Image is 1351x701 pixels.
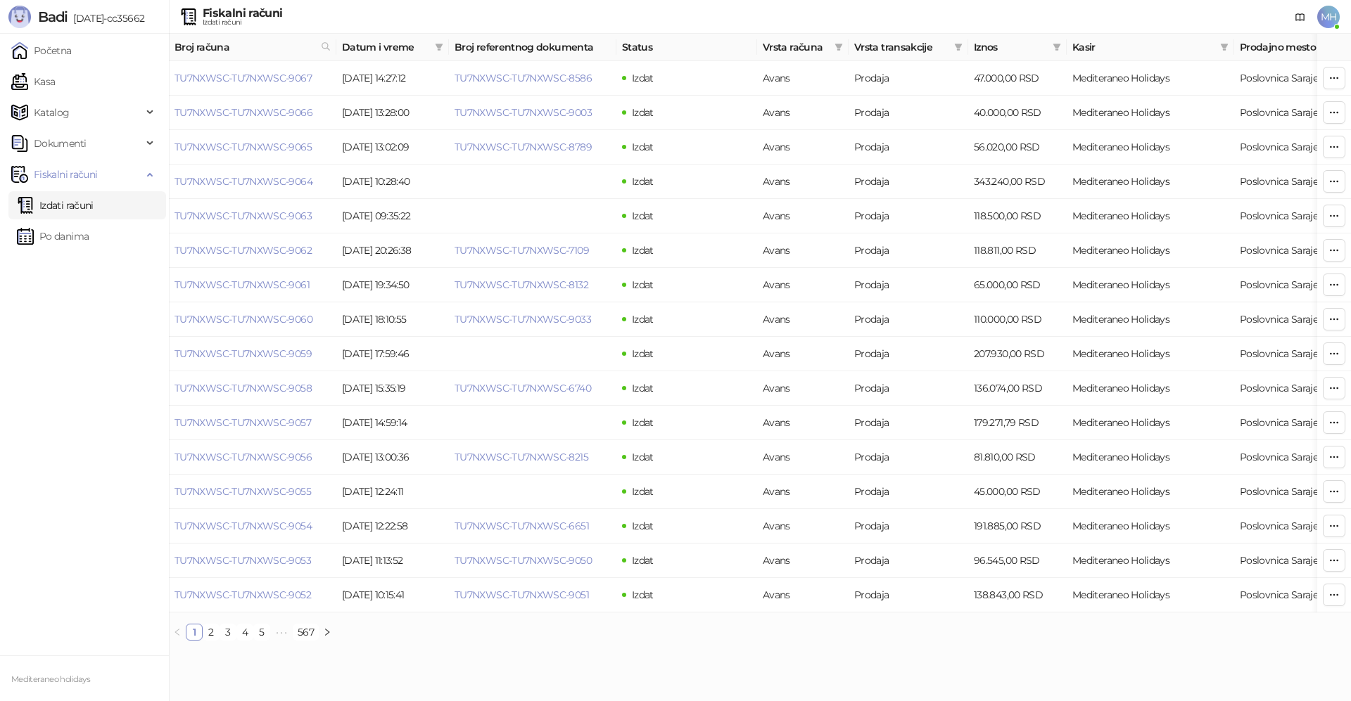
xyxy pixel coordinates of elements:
li: Sledećih 5 Strana [270,624,293,641]
span: Izdat [632,416,654,429]
a: TU7NXWSC-TU7NXWSC-9063 [175,210,312,222]
td: Avans [757,337,849,371]
td: 45.000,00 RSD [968,475,1067,509]
a: TU7NXWSC-TU7NXWSC-9003 [455,106,592,119]
a: TU7NXWSC-TU7NXWSC-8789 [455,141,592,153]
a: Kasa [11,67,55,96]
li: 4 [236,624,253,641]
th: Status [616,34,757,61]
td: 179.271,79 RSD [968,406,1067,440]
span: Iznos [974,39,1047,55]
td: TU7NXWSC-TU7NXWSC-9062 [169,233,336,268]
td: Prodaja [849,544,968,578]
span: Broj računa [175,39,315,55]
li: 2 [203,624,220,641]
td: 65.000,00 RSD [968,268,1067,302]
button: right [319,624,336,641]
td: [DATE] 19:34:50 [336,268,449,302]
span: filter [954,43,963,51]
td: [DATE] 09:35:22 [336,199,449,233]
td: Prodaja [849,165,968,199]
img: Logo [8,6,31,28]
td: [DATE] 10:28:40 [336,165,449,199]
a: TU7NXWSC-TU7NXWSC-7109 [455,244,589,257]
td: 136.074,00 RSD [968,371,1067,406]
td: TU7NXWSC-TU7NXWSC-9061 [169,268,336,302]
a: TU7NXWSC-TU7NXWSC-9065 [175,141,312,153]
a: TU7NXWSC-TU7NXWSC-9050 [455,554,592,567]
td: Mediteraneo Holidays [1067,130,1234,165]
span: Izdat [632,554,654,567]
td: Prodaja [849,440,968,475]
td: Avans [757,440,849,475]
td: Mediteraneo Holidays [1067,578,1234,612]
td: Mediteraneo Holidays [1067,302,1234,337]
td: Avans [757,233,849,268]
td: Avans [757,475,849,509]
span: Izdat [632,589,654,601]
td: 96.545,00 RSD [968,544,1067,578]
small: Mediteraneo holidays [11,674,90,684]
span: Datum i vreme [342,39,429,55]
td: 40.000,00 RSD [968,96,1067,130]
span: Fiskalni računi [34,160,97,188]
span: Izdat [632,175,654,188]
td: Mediteraneo Holidays [1067,406,1234,440]
a: TU7NXWSC-TU7NXWSC-9056 [175,451,312,463]
td: 343.240,00 RSD [968,165,1067,199]
td: Mediteraneo Holidays [1067,165,1234,199]
td: Mediteraneo Holidays [1067,233,1234,268]
td: Prodaja [849,199,968,233]
td: TU7NXWSC-TU7NXWSC-9064 [169,165,336,199]
td: TU7NXWSC-TU7NXWSC-9059 [169,337,336,371]
td: 118.811,00 RSD [968,233,1067,268]
a: TU7NXWSC-TU7NXWSC-9064 [175,175,312,188]
td: [DATE] 18:10:55 [336,302,449,337]
td: Avans [757,544,849,578]
a: Izdati računi [17,191,94,219]
td: TU7NXWSC-TU7NXWSC-9054 [169,509,336,544]
span: Izdat [632,313,654,326]
a: TU7NXWSC-TU7NXWSC-9051 [455,589,589,601]
span: [DATE]-cc35662 [68,12,144,25]
a: TU7NXWSC-TU7NXWSC-9055 [175,485,311,498]
span: filter [435,43,443,51]
td: 56.020,00 RSD [968,130,1067,165]
a: TU7NXWSC-TU7NXWSC-9061 [175,278,310,291]
span: filter [951,37,965,58]
th: Vrsta transakcije [849,34,968,61]
span: Izdat [632,451,654,463]
span: filter [1050,37,1064,58]
td: [DATE] 14:27:12 [336,61,449,96]
td: Avans [757,96,849,130]
span: right [323,628,331,636]
span: filter [835,43,843,51]
span: Izdat [632,520,654,532]
td: 47.000,00 RSD [968,61,1067,96]
span: Izdat [632,347,654,360]
a: TU7NXWSC-TU7NXWSC-8215 [455,451,588,463]
td: TU7NXWSC-TU7NXWSC-9067 [169,61,336,96]
a: TU7NXWSC-TU7NXWSC-9058 [175,382,312,394]
td: Avans [757,302,849,337]
td: TU7NXWSC-TU7NXWSC-9058 [169,371,336,406]
li: Sledeća strana [319,624,336,641]
a: TU7NXWSC-TU7NXWSC-8586 [455,72,592,84]
td: TU7NXWSC-TU7NXWSC-9053 [169,544,336,578]
td: [DATE] 13:00:36 [336,440,449,475]
td: Prodaja [849,337,968,371]
a: TU7NXWSC-TU7NXWSC-9062 [175,244,312,257]
td: Prodaja [849,302,968,337]
td: [DATE] 13:02:09 [336,130,449,165]
td: Prodaja [849,96,968,130]
td: Mediteraneo Holidays [1067,475,1234,509]
td: Avans [757,165,849,199]
span: Izdat [632,106,654,119]
td: 207.930,00 RSD [968,337,1067,371]
a: TU7NXWSC-TU7NXWSC-9066 [175,106,312,119]
td: Mediteraneo Holidays [1067,96,1234,130]
td: Avans [757,578,849,612]
td: Prodaja [849,578,968,612]
span: filter [1217,37,1231,58]
a: Početna [11,37,72,65]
